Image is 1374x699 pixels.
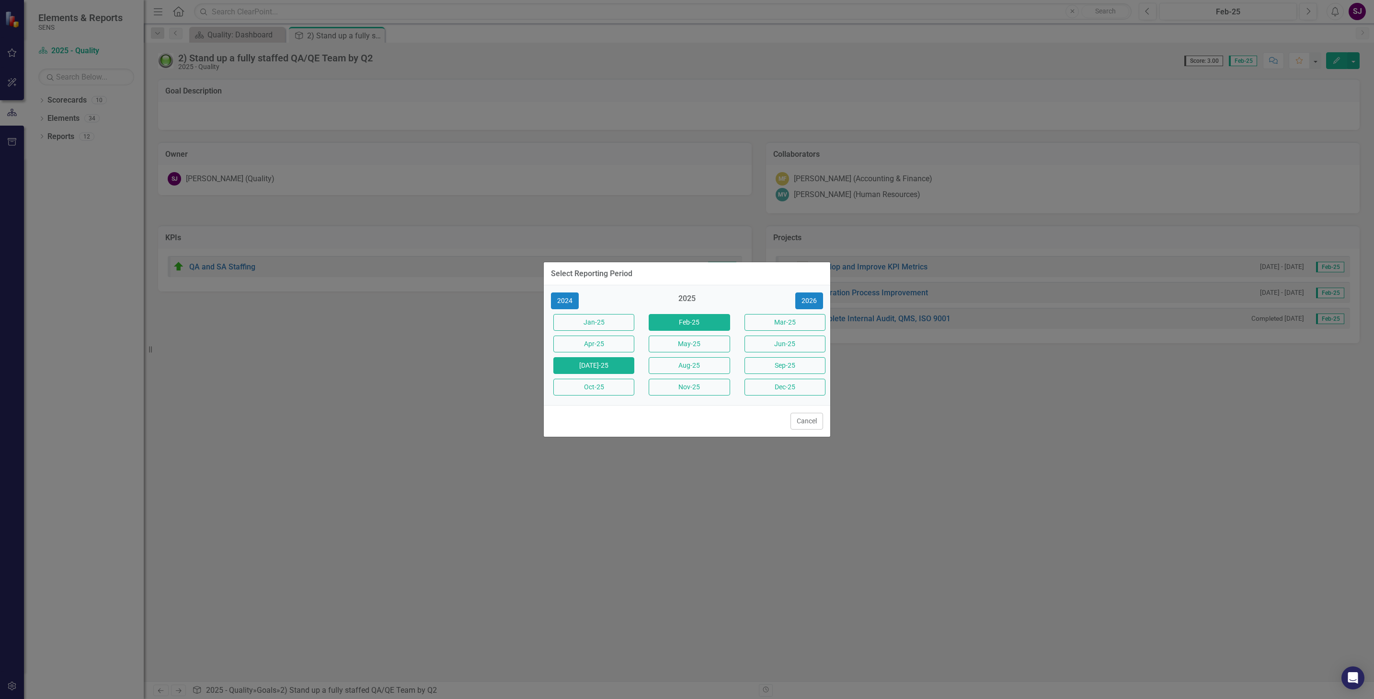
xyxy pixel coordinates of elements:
[649,379,730,396] button: Nov-25
[553,314,634,331] button: Jan-25
[744,357,825,374] button: Sep-25
[744,379,825,396] button: Dec-25
[646,293,727,309] div: 2025
[744,314,825,331] button: Mar-25
[649,336,730,352] button: May-25
[790,413,823,430] button: Cancel
[649,357,730,374] button: Aug-25
[553,336,634,352] button: Apr-25
[553,357,634,374] button: [DATE]-25
[649,314,730,331] button: Feb-25
[551,269,632,278] div: Select Reporting Period
[744,336,825,352] button: Jun-25
[551,292,579,309] button: 2024
[795,292,823,309] button: 2026
[553,379,634,396] button: Oct-25
[1341,666,1364,689] div: Open Intercom Messenger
